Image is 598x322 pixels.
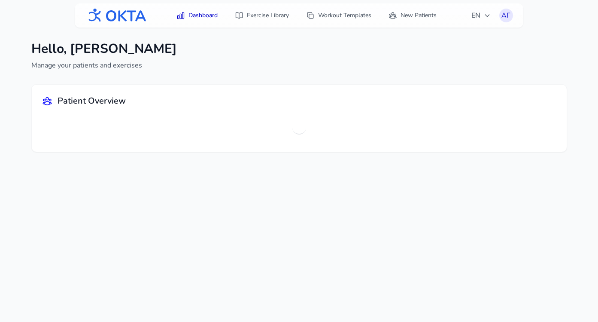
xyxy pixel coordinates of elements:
[471,10,491,21] span: EN
[31,41,177,57] h1: Hello, [PERSON_NAME]
[85,4,147,27] img: OKTA logo
[466,7,496,24] button: EN
[230,8,294,23] a: Exercise Library
[171,8,223,23] a: Dashboard
[58,95,126,107] h2: Patient Overview
[499,9,513,22] button: АГ
[383,8,442,23] a: New Patients
[31,60,177,71] p: Manage your patients and exercises
[301,8,376,23] a: Workout Templates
